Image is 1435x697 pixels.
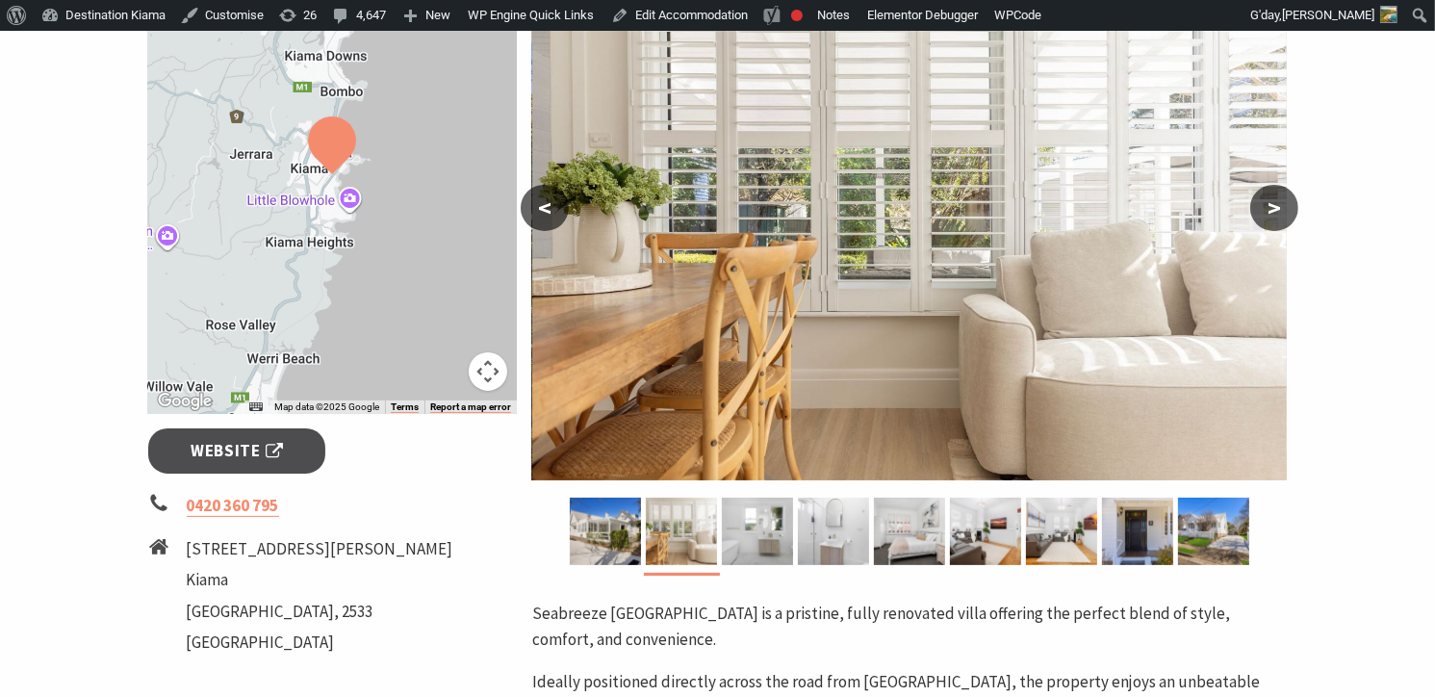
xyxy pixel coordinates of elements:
[791,10,803,21] div: Focus keyphrase not set
[187,567,453,593] li: Kiama
[430,401,511,413] a: Report a map error
[191,438,283,464] span: Website
[148,428,326,474] a: Website
[532,601,1287,653] p: Seabreeze [GEOGRAPHIC_DATA] is a pristine, fully renovated villa offering the perfect blend of st...
[1282,8,1374,22] span: [PERSON_NAME]
[187,495,279,517] a: 0420 360 795
[187,599,453,625] li: [GEOGRAPHIC_DATA], 2533
[274,401,379,412] span: Map data ©2025 Google
[187,536,453,562] li: [STREET_ADDRESS][PERSON_NAME]
[249,400,263,414] button: Keyboard shortcuts
[521,185,569,231] button: <
[1250,185,1298,231] button: >
[391,401,419,413] a: Terms (opens in new tab)
[187,630,453,656] li: [GEOGRAPHIC_DATA]
[153,389,217,414] a: Open this area in Google Maps (opens a new window)
[469,352,507,391] button: Map camera controls
[153,389,217,414] img: Google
